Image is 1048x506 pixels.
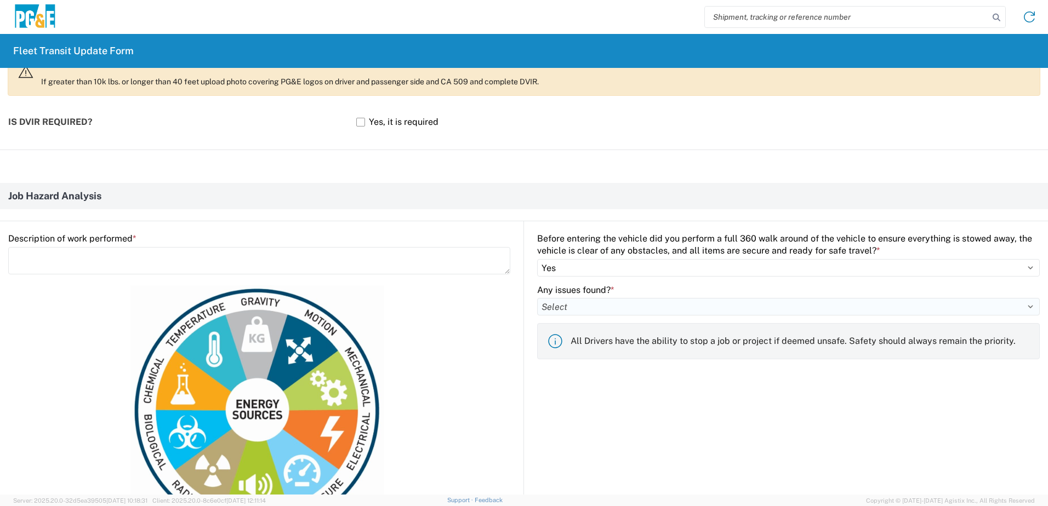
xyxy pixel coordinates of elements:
[13,44,134,58] h2: Fleet Transit Update Form
[8,104,350,141] div: Is DVIR required?
[537,284,614,296] label: Any issues found?
[152,497,266,504] span: Client: 2025.20.0-8c6e0cf
[13,4,57,30] img: pge
[41,57,1031,87] p: DVIR is only required for Driveaway moves if vehicle is > 10,000 lbs or longer than 40 feet. If g...
[866,496,1035,505] span: Copyright © [DATE]-[DATE] Agistix Inc., All Rights Reserved
[475,497,503,503] a: Feedback
[447,497,475,503] a: Support
[356,112,438,132] label: Yes, it is required
[226,497,266,504] span: [DATE] 12:11:14
[13,497,147,504] span: Server: 2025.20.0-32d5ea39505
[537,233,1040,257] label: Before entering the vehicle did you perform a full 360 walk around of the vehicle to ensure every...
[8,191,101,201] span: Job Hazard Analysis
[705,7,989,27] input: Shipment, tracking or reference number
[106,497,147,504] span: [DATE] 10:18:31
[8,233,136,245] label: Description of work performed
[571,335,1030,347] p: All Drivers have the ability to stop a job or project if deemed unsafe. Safety should always rema...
